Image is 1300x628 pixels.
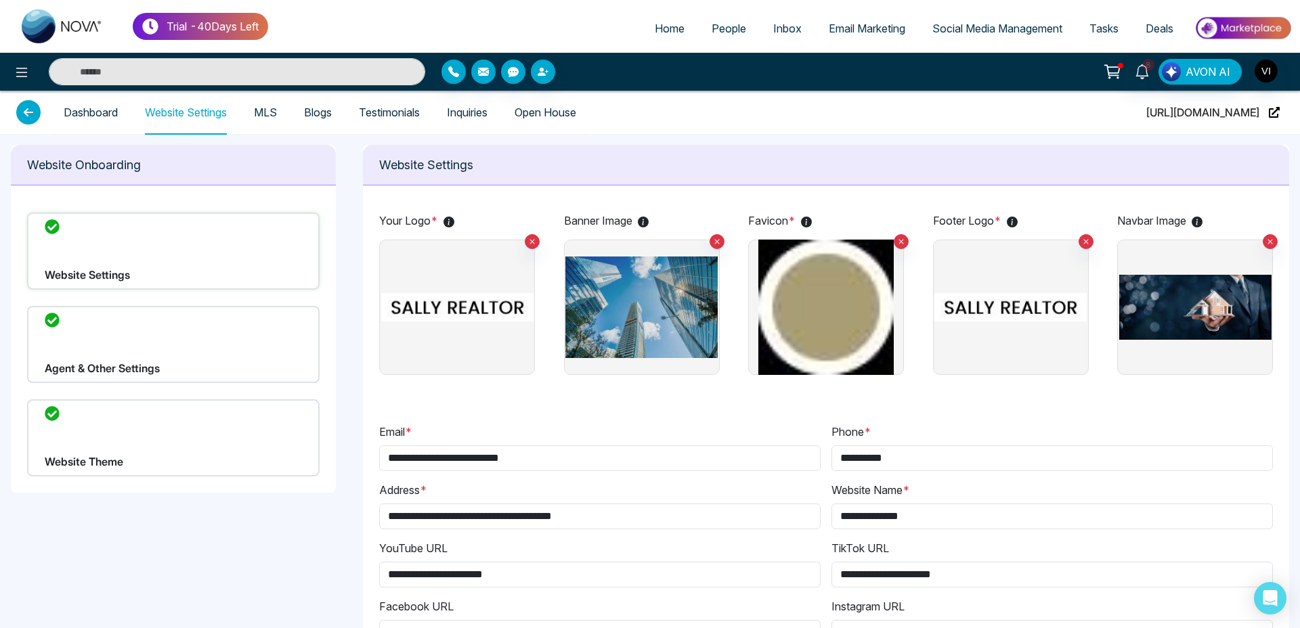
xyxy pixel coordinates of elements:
div: Website Theme [27,399,320,476]
label: Email [379,424,412,440]
a: Home [641,16,698,41]
button: AVON AI [1158,59,1242,85]
span: 8 [1142,59,1154,71]
label: Address [379,482,427,498]
img: image holder [1119,240,1272,375]
label: Website Name [831,482,910,498]
img: image holder [750,240,903,375]
a: Inbox [760,16,815,41]
img: image holder [381,240,534,375]
label: Instagram URL [831,598,905,614]
label: TikTok URL [831,540,889,556]
span: People [712,22,746,35]
label: Facebook URL [379,598,454,614]
label: Phone [831,424,871,440]
p: Footer Logo [933,212,1089,229]
p: Banner Image [564,212,720,229]
img: Lead Flow [1162,62,1181,81]
a: Email Marketing [815,16,919,41]
a: 8 [1126,59,1158,83]
img: Market-place.gif [1194,13,1292,43]
a: Blogs [304,107,332,118]
a: MLS [254,107,277,118]
a: Deals [1132,16,1187,41]
span: Email Marketing [829,22,905,35]
img: image holder [934,240,1087,375]
span: Tasks [1089,22,1119,35]
p: Favicon [748,212,904,229]
a: Tasks [1076,16,1132,41]
span: Open House [515,91,576,134]
a: Website Settings [145,107,227,118]
span: Deals [1146,22,1173,35]
p: Website Onboarding [27,156,320,174]
p: Navbar Image [1117,212,1273,229]
p: Your Logo [379,212,535,229]
img: image holder [565,240,718,375]
a: Testimonials [359,107,420,118]
button: [URL][DOMAIN_NAME] [1142,90,1284,135]
span: AVON AI [1186,64,1230,80]
a: Social Media Management [919,16,1076,41]
label: YouTube URL [379,540,448,556]
a: Inquiries [447,107,487,118]
span: Social Media Management [932,22,1062,35]
img: User Avatar [1255,60,1278,83]
p: Trial - 40 Days Left [167,18,259,35]
img: Nova CRM Logo [22,9,103,43]
span: Inbox [773,22,802,35]
a: People [698,16,760,41]
div: Open Intercom Messenger [1254,582,1286,614]
div: Website Settings [27,212,320,290]
a: Dashboard [64,107,118,118]
p: Website Settings [379,156,1273,174]
span: Home [655,22,685,35]
div: Agent & Other Settings [27,306,320,383]
span: [URL][DOMAIN_NAME] [1146,91,1259,134]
